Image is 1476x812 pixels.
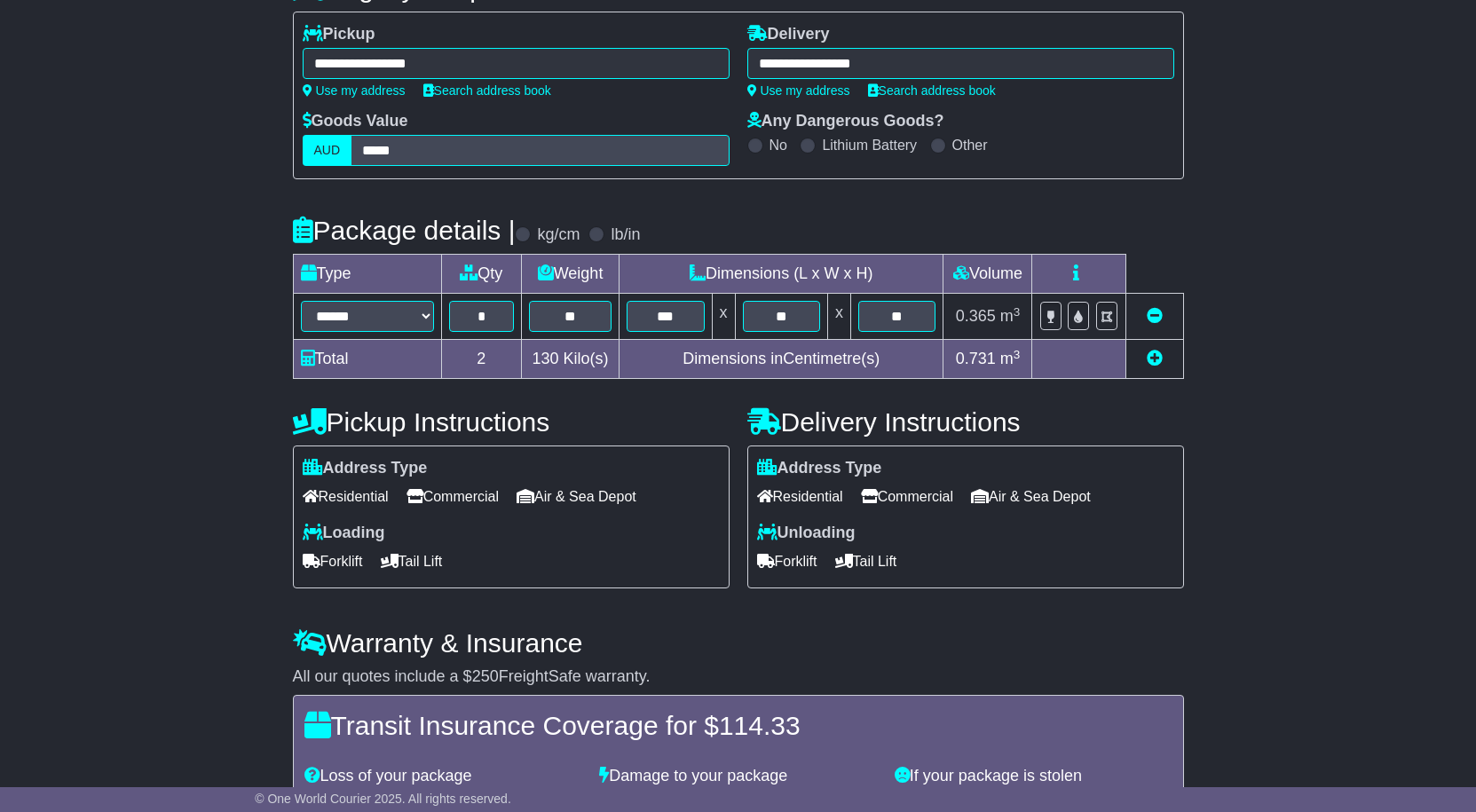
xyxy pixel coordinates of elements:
span: 114.33 [719,711,801,740]
a: Use my address [303,83,406,98]
td: 2 [441,340,522,379]
td: x [827,294,850,340]
h4: Transit Insurance Coverage for $ [304,711,1172,740]
td: Kilo(s) [522,340,620,379]
label: Any Dangerous Goods? [747,112,944,131]
label: Pickup [303,25,375,44]
a: Remove this item [1147,307,1163,325]
div: Damage to your package [590,767,886,786]
td: Type [293,255,441,294]
td: x [712,294,735,340]
label: Address Type [757,459,882,478]
span: Tail Lift [835,548,897,575]
sup: 3 [1014,305,1021,319]
label: AUD [303,135,352,166]
label: Unloading [757,524,856,543]
label: kg/cm [537,225,580,245]
span: Forklift [303,548,363,575]
span: © One World Courier 2025. All rights reserved. [255,792,511,806]
span: Tail Lift [381,548,443,575]
h4: Warranty & Insurance [293,628,1184,658]
label: Delivery [747,25,830,44]
label: lb/in [611,225,640,245]
a: Add new item [1147,350,1163,367]
span: Commercial [406,483,499,510]
div: Loss of your package [296,767,591,786]
td: Total [293,340,441,379]
sup: 3 [1014,348,1021,361]
span: m [1000,350,1021,367]
td: Weight [522,255,620,294]
span: m [1000,307,1021,325]
td: Volume [943,255,1032,294]
a: Search address book [868,83,996,98]
a: Search address book [423,83,551,98]
td: Qty [441,255,522,294]
span: Residential [303,483,389,510]
h4: Pickup Instructions [293,407,730,437]
span: Forklift [757,548,817,575]
h4: Delivery Instructions [747,407,1184,437]
span: Air & Sea Depot [971,483,1091,510]
div: All our quotes include a $ FreightSafe warranty. [293,667,1184,687]
span: Commercial [861,483,953,510]
span: 0.365 [956,307,996,325]
a: Use my address [747,83,850,98]
label: Loading [303,524,385,543]
span: 130 [533,350,559,367]
span: Residential [757,483,843,510]
span: 250 [472,667,499,685]
div: If your package is stolen [886,767,1181,786]
td: Dimensions in Centimetre(s) [620,340,943,379]
label: Lithium Battery [822,137,917,154]
label: Other [952,137,988,154]
span: 0.731 [956,350,996,367]
h4: Package details | [293,216,516,245]
span: Air & Sea Depot [517,483,636,510]
td: Dimensions (L x W x H) [620,255,943,294]
label: Address Type [303,459,428,478]
label: No [770,137,787,154]
label: Goods Value [303,112,408,131]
